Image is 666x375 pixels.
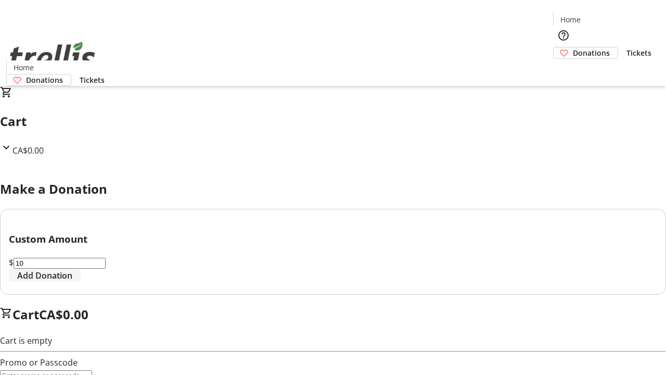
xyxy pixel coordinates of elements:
button: Add Donation [9,269,81,282]
h3: Custom Amount [9,232,657,246]
span: CA$0.00 [39,306,88,323]
button: Cart [553,59,574,80]
span: Home [560,14,581,25]
a: Donations [553,47,618,59]
input: Donation Amount [14,258,106,269]
a: Donations [6,74,71,86]
button: Help [553,25,574,46]
a: Tickets [618,47,660,58]
span: Donations [573,47,610,58]
a: Tickets [71,74,113,85]
span: Tickets [80,74,105,85]
span: Add Donation [17,269,72,282]
a: Home [554,14,587,25]
span: Donations [26,74,63,85]
span: Tickets [626,47,651,58]
span: Home [14,62,34,73]
a: Home [7,62,40,73]
img: Orient E2E Organization d0hUur2g40's Logo [6,30,99,82]
span: CA$0.00 [12,145,44,156]
span: $ [9,257,14,268]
